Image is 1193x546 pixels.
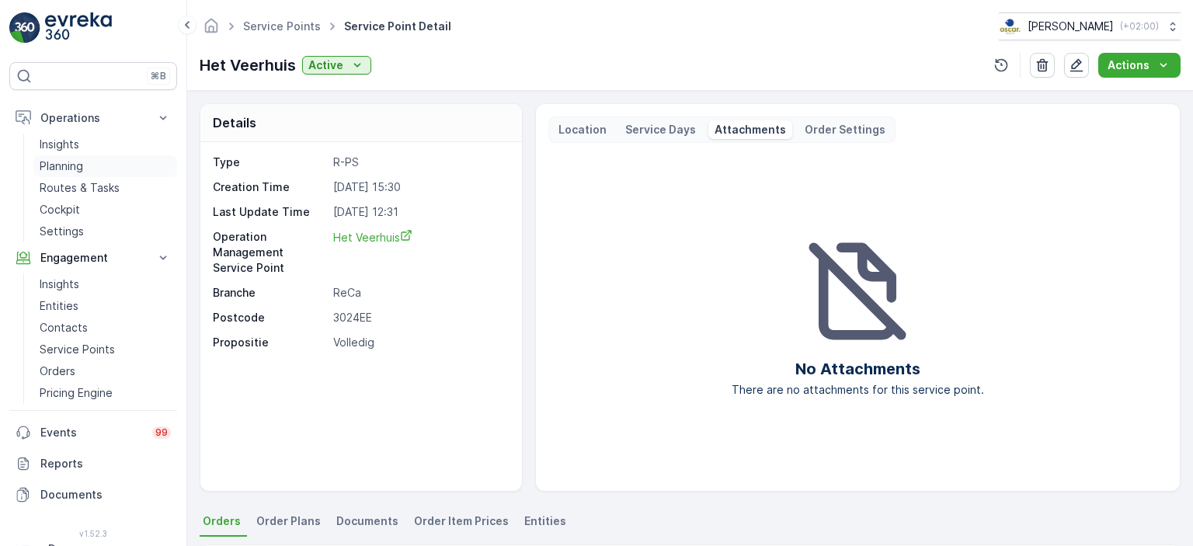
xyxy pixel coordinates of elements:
[1028,19,1114,34] p: [PERSON_NAME]
[213,155,327,170] p: Type
[203,23,220,37] a: Homepage
[213,335,327,350] p: Propositie
[40,110,146,126] p: Operations
[33,221,177,242] a: Settings
[302,56,371,75] button: Active
[805,122,885,137] p: Order Settings
[33,360,177,382] a: Orders
[795,357,920,381] h2: No Attachments
[1108,57,1150,73] p: Actions
[9,479,177,510] a: Documents
[151,70,166,82] p: ⌘B
[40,276,79,292] p: Insights
[256,513,321,529] span: Order Plans
[715,122,786,137] p: Attachments
[45,12,112,43] img: logo_light-DOdMpM7g.png
[213,229,327,276] p: Operation Management Service Point
[33,199,177,221] a: Cockpit
[33,317,177,339] a: Contacts
[9,417,177,448] a: Events99
[9,12,40,43] img: logo
[40,456,171,471] p: Reports
[524,513,566,529] span: Entities
[40,487,171,503] p: Documents
[625,122,696,137] p: Service Days
[9,529,177,538] span: v 1.52.3
[243,19,321,33] a: Service Points
[213,179,327,195] p: Creation Time
[40,250,146,266] p: Engagement
[155,426,168,439] p: 99
[33,273,177,295] a: Insights
[40,363,75,379] p: Orders
[40,342,115,357] p: Service Points
[999,18,1021,35] img: basis-logo_rgb2x.png
[33,295,177,317] a: Entities
[40,224,84,239] p: Settings
[213,310,327,325] p: Postcode
[213,113,256,132] p: Details
[40,425,143,440] p: Events
[203,513,241,529] span: Orders
[40,158,83,174] p: Planning
[341,19,454,34] span: Service Point Detail
[732,382,984,398] p: There are no attachments for this service point.
[999,12,1181,40] button: [PERSON_NAME](+02:00)
[9,103,177,134] button: Operations
[414,513,509,529] span: Order Item Prices
[40,320,88,336] p: Contacts
[40,137,79,152] p: Insights
[1120,20,1159,33] p: ( +02:00 )
[33,155,177,177] a: Planning
[40,298,78,314] p: Entities
[33,134,177,155] a: Insights
[336,513,398,529] span: Documents
[333,155,505,170] p: R-PS
[40,180,120,196] p: Routes & Tasks
[558,122,607,137] p: Location
[33,382,177,404] a: Pricing Engine
[333,179,505,195] p: [DATE] 15:30
[213,204,327,220] p: Last Update Time
[40,385,113,401] p: Pricing Engine
[9,242,177,273] button: Engagement
[33,339,177,360] a: Service Points
[333,204,505,220] p: [DATE] 12:31
[333,335,505,350] p: Volledig
[308,57,343,73] p: Active
[333,310,505,325] p: 3024EE
[213,285,327,301] p: Branche
[333,229,505,276] a: Het Veerhuis
[1098,53,1181,78] button: Actions
[40,202,80,217] p: Cockpit
[33,177,177,199] a: Routes & Tasks
[200,54,296,77] p: Het Veerhuis
[333,231,412,244] span: Het Veerhuis
[333,285,505,301] p: ReCa
[9,448,177,479] a: Reports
